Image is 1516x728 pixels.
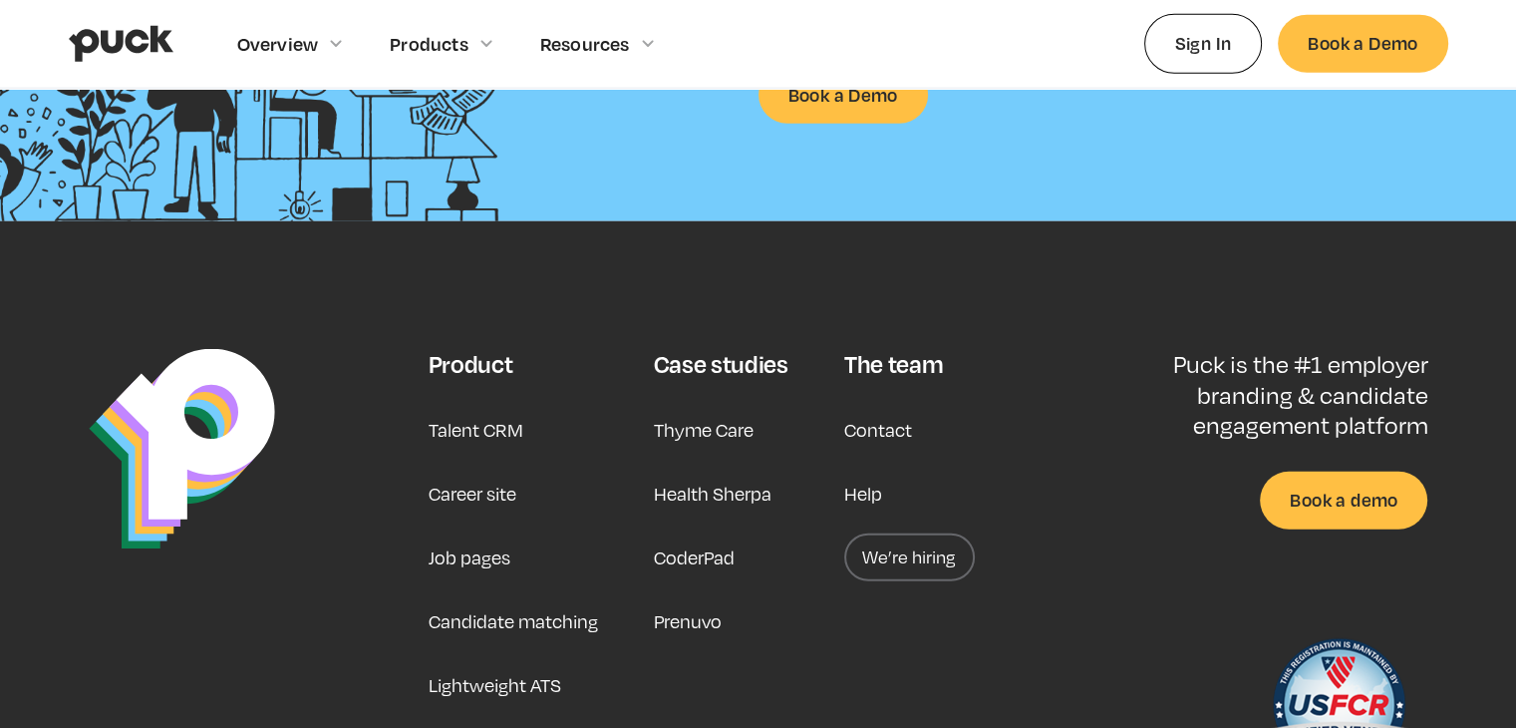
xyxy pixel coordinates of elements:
[540,33,630,55] div: Resources
[428,406,522,454] a: Talent CRM
[758,67,928,124] a: Book a Demo
[1278,15,1447,72] a: Book a Demo
[1107,349,1427,440] p: Puck is the #1 employer branding & candidate engagement platform
[428,661,560,709] a: Lightweight ATS
[428,349,512,379] div: Product
[654,470,771,518] a: Health Sherpa
[390,33,468,55] div: Products
[1144,14,1263,73] a: Sign In
[654,406,754,454] a: Thyme Care
[1260,472,1427,529] a: Book a demo
[237,33,319,55] div: Overview
[844,534,975,581] a: We’re hiring
[428,470,515,518] a: Career site
[654,597,722,645] a: Prenuvo
[428,597,597,645] a: Candidate matching
[844,349,943,379] div: The team
[89,349,275,549] img: Puck Logo
[654,534,735,581] a: CoderPad
[844,470,882,518] a: Help
[844,406,912,454] a: Contact
[428,534,509,581] a: Job pages
[654,349,788,379] div: Case studies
